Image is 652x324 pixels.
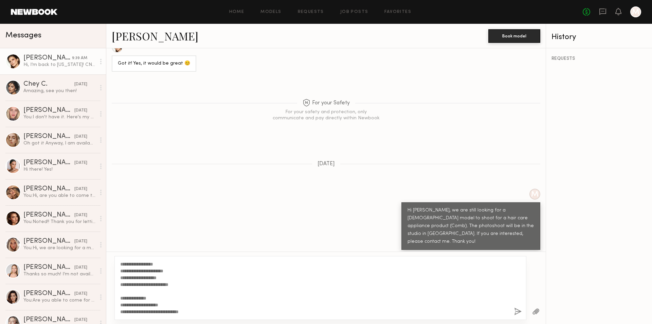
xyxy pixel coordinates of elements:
[23,107,74,114] div: [PERSON_NAME]
[74,160,87,166] div: [DATE]
[112,29,198,43] a: [PERSON_NAME]
[74,212,87,219] div: [DATE]
[74,134,87,140] div: [DATE]
[23,140,96,147] div: Oh got it Anyway, I am available until [DATE] Thanks:)
[118,60,190,68] div: Got it! Yes, it would be great 😊
[488,29,540,43] button: Book model
[229,10,244,14] a: Home
[23,166,96,173] div: Hi there! Yes!
[74,317,87,323] div: [DATE]
[551,56,647,61] div: REQUESTS
[23,245,96,251] div: You: Hi, we are looking for a model for the hair care appliance product (Comb) photoshoot. If you...
[23,290,74,297] div: [PERSON_NAME]
[23,238,74,245] div: [PERSON_NAME]
[407,207,534,246] div: Hi [PERSON_NAME], we are still looking for a [DEMOGRAPHIC_DATA] model to shoot for a hair care ap...
[260,10,281,14] a: Models
[272,109,380,121] div: For your safety and protection, only communicate and pay directly within Newbook
[23,297,96,304] div: You: Are you able to come for the casting [DATE] at 11:25 am? We are located in [GEOGRAPHIC_DATA].
[340,10,368,14] a: Job Posts
[384,10,411,14] a: Favorites
[318,161,335,167] span: [DATE]
[23,88,96,94] div: Amazing, see you then!
[74,238,87,245] div: [DATE]
[74,265,87,271] div: [DATE]
[23,212,74,219] div: [PERSON_NAME]
[23,159,74,166] div: [PERSON_NAME]
[23,192,96,199] div: You: Hi, are you able to come to the casting on 10/15 or 16th? Thank you.
[298,10,324,14] a: Requests
[630,6,641,17] a: M
[74,81,87,88] div: [DATE]
[23,264,74,271] div: [PERSON_NAME]
[74,291,87,297] div: [DATE]
[23,219,96,225] div: You: Noted!! Thank you for letting me know.
[23,133,74,140] div: [PERSON_NAME]
[23,186,74,192] div: [PERSON_NAME]
[23,271,96,277] div: Thanks so much! I’m not available for in-person castings right now, but I’d love to be considered...
[23,114,96,120] div: You: I don't have it. Here's my email : [EMAIL_ADDRESS][DOMAIN_NAME]
[74,107,87,114] div: [DATE]
[5,32,41,39] span: Messages
[551,33,647,41] div: History
[23,55,72,62] div: [PERSON_NAME]
[23,62,96,68] div: Hi, I’m back to [US_STATE]! CN you give me more details?
[488,33,540,38] a: Book model
[303,99,350,107] span: For your Safety
[23,81,74,88] div: Chey C.
[23,317,74,323] div: [PERSON_NAME]
[74,186,87,192] div: [DATE]
[72,55,87,62] div: 9:39 AM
